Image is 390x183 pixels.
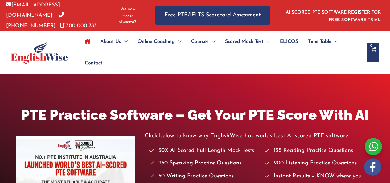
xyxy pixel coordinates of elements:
img: white-facebook.png [364,158,381,176]
img: cropped-ew-logo [11,41,68,64]
span: Menu Toggle [331,31,338,52]
a: Time TableMenu Toggle [303,31,343,52]
li: 200 Listening Practice Questions [265,158,374,168]
a: [PHONE_NUMBER] [6,13,64,28]
span: Contact [85,52,102,74]
span: Time Table [308,31,331,52]
a: Free PTE/IELTS Scorecard Assessment [155,6,270,25]
li: 250 Speaking Practice Questions [149,158,259,168]
span: We now accept [116,6,140,19]
span: About Us [100,31,121,52]
a: CoursesMenu Toggle [186,31,220,52]
nav: Site Navigation: Main Menu [80,31,361,74]
a: [EMAIL_ADDRESS][DOMAIN_NAME] [6,2,60,18]
span: ELICOS [280,31,298,52]
span: Scored Mock Test [225,31,264,52]
span: Menu Toggle [264,31,270,52]
a: AI SCORED PTE SOFTWARE REGISTER FOR FREE SOFTWARE TRIAL [286,10,381,22]
span: Courses [191,31,209,52]
a: ELICOS [275,31,303,52]
span: Menu Toggle [175,31,181,52]
li: 30X AI Scored Full Length Mock Tests [149,146,259,156]
a: Online CoachingMenu Toggle [133,31,186,52]
img: Afterpay-Logo [119,20,136,23]
aside: Header Widget 1 [282,5,384,25]
p: Click below to know why EnglishWise has worlds best AI scored PTE software [145,131,375,141]
li: 50 Writing Practice Questions [149,171,259,181]
span: Online Coaching [138,31,175,52]
a: 1300 000 783 [60,23,97,28]
li: 125 Reading Practice Questions [265,146,374,156]
a: About UsMenu Toggle [95,31,133,52]
a: View Shopping Cart, empty [367,43,379,62]
span: Menu Toggle [209,31,215,52]
a: Scored Mock TestMenu Toggle [220,31,275,52]
span: Menu Toggle [121,31,128,52]
h1: PTE Practice Software – Get Your PTE Score With AI [16,105,375,125]
a: Contact [80,52,102,74]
